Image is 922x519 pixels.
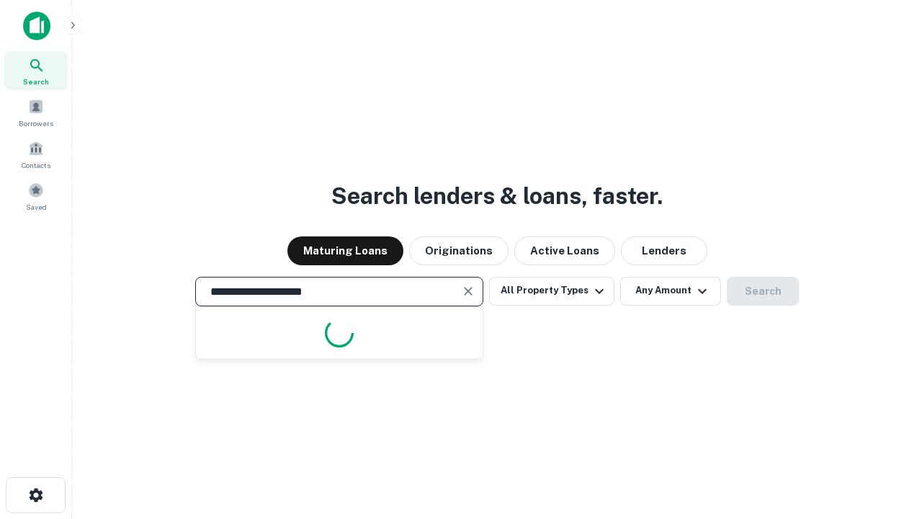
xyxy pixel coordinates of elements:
[23,12,50,40] img: capitalize-icon.png
[331,179,663,213] h3: Search lenders & loans, faster.
[26,201,47,213] span: Saved
[850,404,922,473] iframe: Chat Widget
[287,236,403,265] button: Maturing Loans
[19,117,53,129] span: Borrowers
[4,177,68,216] a: Saved
[4,135,68,174] a: Contacts
[4,51,68,90] a: Search
[514,236,615,265] button: Active Loans
[4,93,68,132] a: Borrowers
[489,277,614,306] button: All Property Types
[620,277,721,306] button: Any Amount
[458,281,478,301] button: Clear
[23,76,49,87] span: Search
[621,236,707,265] button: Lenders
[409,236,509,265] button: Originations
[22,159,50,171] span: Contacts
